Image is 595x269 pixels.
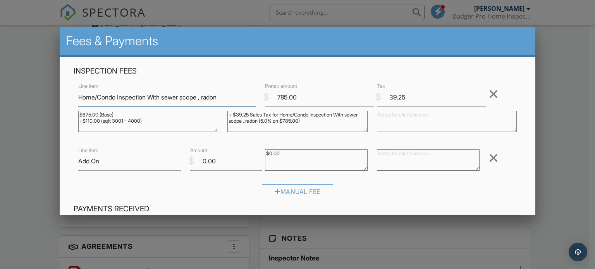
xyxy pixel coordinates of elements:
[377,83,385,90] label: Tax
[265,149,368,171] textarea: $0.00
[262,184,333,198] div: Manual Fee
[78,111,218,132] textarea: $675.00 (Base) +$110.00 (sqft 3001 - 4000)
[262,190,333,197] a: Manual Fee
[190,147,207,154] label: Amount
[227,111,368,132] textarea: + $39.25 Sales Tax for Home/Condo Inspection With sewer scope , radon (5.0% on $785.00)
[74,204,522,214] h4: Payments Received
[189,154,194,168] div: $
[265,83,297,90] label: Pretax amount
[78,83,98,90] label: Line Item
[78,147,98,154] label: Line Item
[375,91,381,104] div: $
[263,91,269,104] div: $
[66,33,530,49] h2: Fees & Payments
[569,243,587,261] div: Open Intercom Messenger
[74,66,522,76] h4: Inspection Fees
